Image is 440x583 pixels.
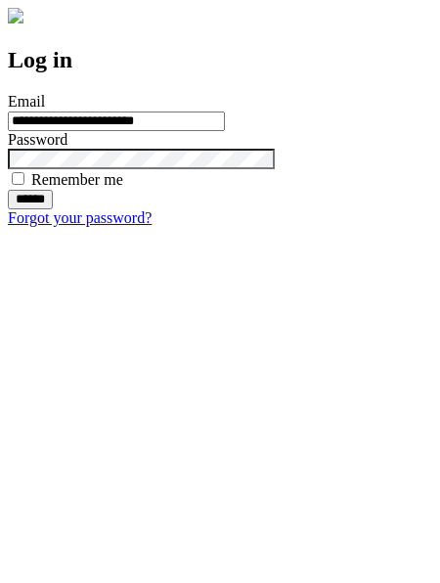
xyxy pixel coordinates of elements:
[8,8,23,23] img: logo-4e3dc11c47720685a147b03b5a06dd966a58ff35d612b21f08c02c0306f2b779.png
[8,209,152,226] a: Forgot your password?
[8,47,432,73] h2: Log in
[8,131,67,148] label: Password
[8,93,45,110] label: Email
[31,171,123,188] label: Remember me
